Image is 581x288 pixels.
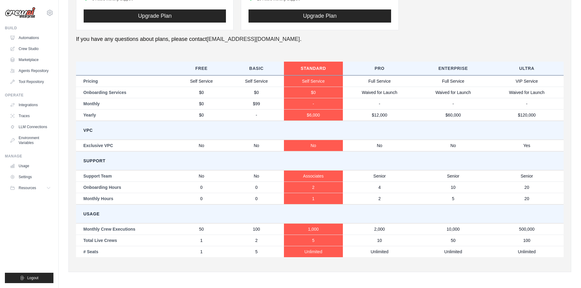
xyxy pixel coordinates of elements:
td: Senior [343,170,416,182]
td: Unlimited [343,246,416,257]
td: 10 [343,235,416,246]
td: Yearly [76,109,174,121]
td: Unlimited [284,246,343,257]
td: Unlimited [416,246,490,257]
button: Upgrade Plan [249,9,391,23]
td: Full Service [416,75,490,87]
td: 0 [174,182,229,193]
td: - [416,98,490,109]
td: Total Live Crews [76,235,174,246]
a: Agents Repository [7,66,53,76]
a: Marketplace [7,55,53,65]
td: Self Service [284,75,343,87]
td: No [174,140,229,151]
td: $0 [174,87,229,98]
a: Usage [7,161,53,171]
td: 4 [343,182,416,193]
td: Pricing [76,75,174,87]
img: Logo [5,7,35,19]
td: Self Service [229,75,284,87]
td: - [284,98,343,109]
td: No [416,140,490,151]
th: Enterprise [416,62,490,75]
td: 50 [174,223,229,235]
a: Crew Studio [7,44,53,54]
a: Traces [7,111,53,121]
td: Waived for Launch [490,87,564,98]
td: 2 [229,235,284,246]
a: [EMAIL_ADDRESS][DOMAIN_NAME] [207,36,300,42]
td: $0 [174,109,229,121]
td: VPC [76,121,564,140]
td: Onboarding Hours [76,182,174,193]
td: $0 [284,87,343,98]
td: Unlimited [490,246,564,257]
td: 0 [229,182,284,193]
td: No [284,140,343,151]
td: $120,000 [490,109,564,121]
td: 10,000 [416,223,490,235]
td: VIP Service [490,75,564,87]
th: Ultra [490,62,564,75]
a: Integrations [7,100,53,110]
td: 500,000 [490,223,564,235]
td: Monthly [76,98,174,109]
td: Support Team [76,170,174,182]
td: 50 [416,235,490,246]
td: Associates [284,170,343,182]
td: 1 [284,193,343,204]
div: Build [5,26,53,31]
td: # Seats [76,246,174,257]
td: 5 [416,193,490,204]
td: 2 [343,193,416,204]
td: No [343,140,416,151]
button: Upgrade Plan [84,9,226,23]
td: 1 [174,235,229,246]
td: 0 [174,193,229,204]
div: Operate [5,93,53,98]
td: No [229,170,284,182]
td: Senior [490,170,564,182]
span: Resources [19,185,36,190]
td: - [343,98,416,109]
td: Yes [490,140,564,151]
p: If you have any questions about plans, please contact . [76,35,564,43]
td: 2 [284,182,343,193]
td: Monthly Crew Executions [76,223,174,235]
td: Senior [416,170,490,182]
td: 2,000 [343,223,416,235]
a: Tool Repository [7,77,53,87]
td: 10 [416,182,490,193]
a: LLM Connections [7,122,53,132]
td: Usage [76,204,564,223]
td: $99 [229,98,284,109]
td: 100 [490,235,564,246]
td: 1,000 [284,223,343,235]
td: Monthly Hours [76,193,174,204]
td: 100 [229,223,284,235]
td: No [174,170,229,182]
a: Settings [7,172,53,182]
td: Support [76,151,564,170]
td: 5 [229,246,284,257]
a: Environment Variables [7,133,53,148]
td: Waived for Launch [343,87,416,98]
td: 20 [490,193,564,204]
td: $60,000 [416,109,490,121]
td: 0 [229,193,284,204]
div: Manage [5,154,53,159]
td: Waived for Launch [416,87,490,98]
th: Free [174,62,229,75]
a: Automations [7,33,53,43]
td: - [229,109,284,121]
th: Pro [343,62,416,75]
button: Logout [5,273,53,283]
td: Full Service [343,75,416,87]
td: Exclusive VPC [76,140,174,151]
td: Onboarding Services [76,87,174,98]
th: Basic [229,62,284,75]
button: Resources [7,183,53,193]
td: $0 [229,87,284,98]
td: $0 [174,98,229,109]
td: No [229,140,284,151]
